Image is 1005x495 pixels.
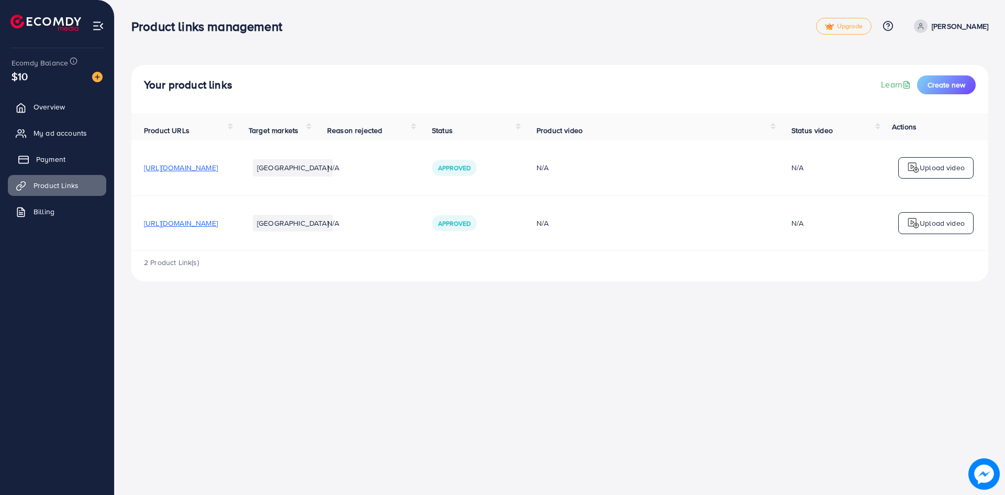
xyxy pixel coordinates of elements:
span: Approved [438,163,471,172]
span: Billing [33,206,54,217]
span: My ad accounts [33,128,87,138]
a: Payment [8,149,106,170]
span: Approved [438,219,471,228]
a: tickUpgrade [816,18,872,35]
span: Status [432,125,453,136]
a: Learn [881,79,913,91]
span: Ecomdy Balance [12,58,68,68]
span: 2 Product Link(s) [144,257,199,268]
span: Actions [892,122,917,132]
p: Upload video [920,217,965,229]
span: N/A [327,218,339,228]
div: N/A [537,218,766,228]
div: N/A [537,162,766,173]
img: menu [92,20,104,32]
span: N/A [327,162,339,173]
img: image [92,72,103,82]
span: Product Links [33,180,79,191]
a: My ad accounts [8,123,106,144]
img: logo [907,161,920,174]
span: [URL][DOMAIN_NAME] [144,162,218,173]
span: Product URLs [144,125,189,136]
a: Overview [8,96,106,117]
h3: Product links management [131,19,291,34]
img: logo [10,15,81,31]
span: $10 [12,69,28,84]
span: Overview [33,102,65,112]
span: Product video [537,125,583,136]
img: logo [907,217,920,229]
a: Billing [8,201,106,222]
div: N/A [791,162,803,173]
span: Payment [36,154,65,164]
span: Target markets [249,125,298,136]
span: [URL][DOMAIN_NAME] [144,218,218,228]
span: Reason rejected [327,125,382,136]
img: tick [825,23,834,30]
p: [PERSON_NAME] [932,20,988,32]
li: [GEOGRAPHIC_DATA] [253,159,333,176]
div: N/A [791,218,803,228]
a: Product Links [8,175,106,196]
span: Status video [791,125,833,136]
p: Upload video [920,161,965,174]
img: image [968,458,1000,490]
a: [PERSON_NAME] [910,19,988,33]
li: [GEOGRAPHIC_DATA] [253,215,333,232]
button: Create new [917,75,976,94]
span: Upgrade [825,23,863,30]
span: Create new [928,80,965,90]
h4: Your product links [144,79,232,92]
